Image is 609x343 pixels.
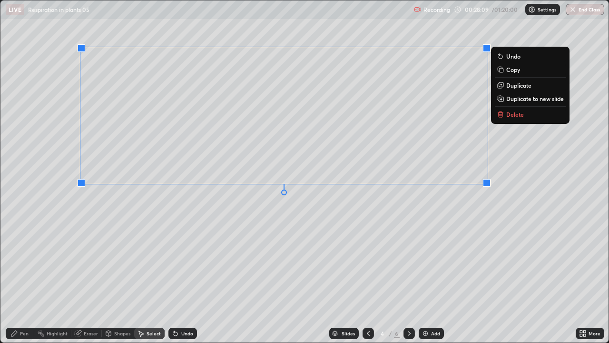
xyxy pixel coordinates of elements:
div: Shapes [114,331,130,336]
p: Duplicate [506,81,531,89]
img: class-settings-icons [528,6,536,13]
div: More [589,331,600,336]
div: Eraser [84,331,98,336]
p: Duplicate to new slide [506,95,564,102]
button: Copy [495,64,566,75]
div: Select [147,331,161,336]
p: Recording [423,6,450,13]
button: End Class [566,4,604,15]
button: Delete [495,109,566,120]
div: 4 [378,331,387,336]
img: end-class-cross [569,6,577,13]
p: Delete [506,111,524,118]
div: / [389,331,392,336]
div: Undo [181,331,193,336]
div: Highlight [47,331,68,336]
button: Undo [495,50,566,62]
img: recording.375f2c34.svg [414,6,422,13]
img: add-slide-button [422,330,429,337]
div: Pen [20,331,29,336]
div: Slides [342,331,355,336]
p: LIVE [9,6,21,13]
p: Copy [506,66,520,73]
button: Duplicate to new slide [495,93,566,104]
div: Add [431,331,440,336]
p: Settings [538,7,556,12]
div: 6 [394,329,400,338]
p: Undo [506,52,521,60]
button: Duplicate [495,80,566,91]
p: Respiration in plants 05 [28,6,89,13]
